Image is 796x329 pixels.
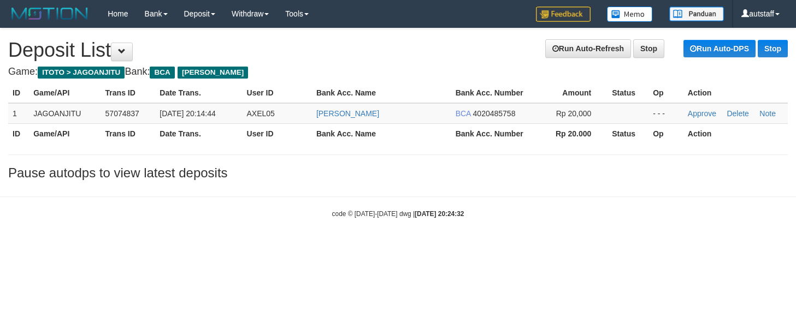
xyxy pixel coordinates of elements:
span: BCA [150,67,174,79]
h4: Game: Bank: [8,67,788,77]
th: Action [683,123,788,143]
th: Status [608,83,648,103]
th: Op [648,83,683,103]
th: Amount [538,83,608,103]
span: [PERSON_NAME] [178,67,248,79]
th: Game/API [29,83,101,103]
th: ID [8,83,29,103]
th: Bank Acc. Name [312,83,451,103]
th: Date Trans. [155,123,242,143]
span: ITOTO > JAGOANJITU [38,67,125,79]
small: code © [DATE]-[DATE] dwg | [332,210,464,218]
th: User ID [243,123,312,143]
a: Run Auto-DPS [683,40,756,57]
img: panduan.png [669,7,724,21]
a: Stop [633,39,664,58]
a: Note [759,109,776,118]
a: Run Auto-Refresh [545,39,631,58]
th: Action [683,83,788,103]
img: MOTION_logo.png [8,5,91,22]
th: Trans ID [101,83,156,103]
span: 4020485758 [473,109,516,118]
th: ID [8,123,29,143]
span: AXEL05 [247,109,275,118]
th: Op [648,123,683,143]
a: Delete [727,109,748,118]
td: - - - [648,103,683,124]
h3: Pause autodps to view latest deposits [8,166,788,180]
img: Button%20Memo.svg [607,7,653,22]
th: Date Trans. [155,83,242,103]
th: Trans ID [101,123,156,143]
a: Stop [758,40,788,57]
a: [PERSON_NAME] [316,109,379,118]
th: Bank Acc. Name [312,123,451,143]
span: [DATE] 20:14:44 [160,109,215,118]
td: 1 [8,103,29,124]
span: Rp 20,000 [556,109,592,118]
td: JAGOANJITU [29,103,101,124]
th: User ID [243,83,312,103]
th: Game/API [29,123,101,143]
span: BCA [456,109,471,118]
img: Feedback.jpg [536,7,591,22]
span: 57074837 [105,109,139,118]
th: Bank Acc. Number [451,83,538,103]
a: Approve [688,109,716,118]
th: Bank Acc. Number [451,123,538,143]
th: Status [608,123,648,143]
strong: [DATE] 20:24:32 [415,210,464,218]
h1: Deposit List [8,39,788,61]
th: Rp 20.000 [538,123,608,143]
